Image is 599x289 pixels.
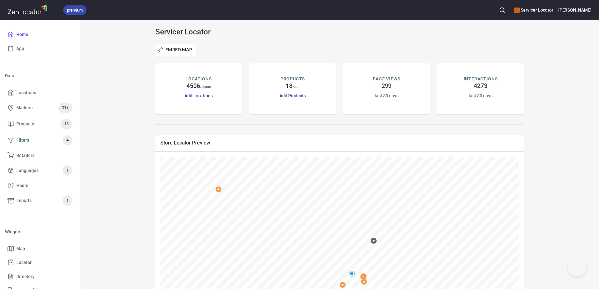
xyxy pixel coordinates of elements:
[8,3,49,16] img: zenlocator
[514,3,553,17] div: Manage your apps
[63,137,72,144] span: 4
[568,258,586,276] iframe: Help Scout Beacon - Open
[58,104,72,111] span: 113
[375,92,398,99] h6: last 30 days
[558,3,591,17] button: [PERSON_NAME]
[16,273,34,281] span: Directory
[63,5,86,15] div: premium
[5,42,75,56] a: App
[200,84,211,89] p: / 20000
[382,82,392,90] h4: 299
[16,31,28,38] span: Home
[5,100,75,116] a: Markers113
[63,167,72,174] span: 1
[155,28,273,36] h3: Servicer Locator
[280,76,305,82] p: PRODUCTS
[373,76,400,82] p: PAGE VIEWS
[5,28,75,42] a: Home
[514,7,553,13] h6: Servicer Locator
[5,224,75,239] li: Widgets
[514,8,520,13] button: color-CE600E
[5,68,75,83] li: Data
[16,89,36,97] span: Locations
[558,7,591,13] h6: [PERSON_NAME]
[16,120,34,128] span: Products
[5,116,75,132] a: Products18
[16,259,32,266] span: Locator
[185,93,213,98] a: Add Locations
[16,167,39,175] span: Languages
[5,179,75,193] a: Hours
[469,92,492,99] h6: last 30 days
[5,162,75,179] a: Languages1
[5,193,75,209] a: Imports1
[60,120,72,128] span: 18
[464,76,498,82] p: INTERACTIONS
[474,82,487,90] h4: 4273
[16,104,33,112] span: Markers
[160,139,519,146] span: Store Locator Preview
[16,182,28,190] span: Hours
[16,136,29,144] span: Filters
[286,82,293,90] h4: 18
[5,242,75,256] a: Map
[63,197,72,204] span: 1
[5,256,75,270] a: Locator
[159,46,192,53] span: Embed Map
[279,93,306,98] a: Add Products
[293,84,299,89] p: / 300
[16,197,32,205] span: Imports
[63,7,86,13] span: premium
[16,152,34,160] span: Retailers
[155,44,196,56] button: Embed Map
[5,86,75,100] a: Locations
[5,149,75,163] a: Retailers
[16,45,24,53] span: App
[186,82,200,90] h4: 4506
[185,76,211,82] p: LOCATIONS
[16,245,25,253] span: Map
[5,132,75,149] a: Filters4
[5,270,75,284] a: Directory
